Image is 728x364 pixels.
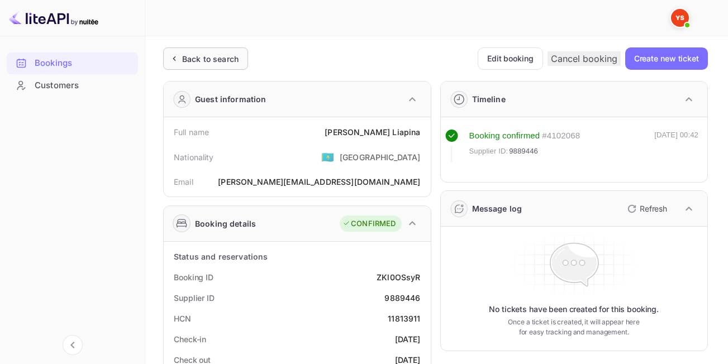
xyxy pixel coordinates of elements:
div: Full name [174,126,209,138]
a: Customers [7,75,138,95]
div: Message log [472,203,522,214]
div: Booking confirmed [469,130,540,142]
div: Guest information [195,93,267,105]
p: Once a ticket is created, it will appear here for easy tracking and management. [503,317,645,337]
div: ZKl0OSsyR [377,271,420,283]
div: [DATE] 00:42 [654,130,698,162]
span: United States [321,147,334,167]
div: 11813911 [388,313,420,324]
div: Status and reservations [174,251,268,262]
span: 9889446 [509,146,538,157]
div: HCN [174,313,191,324]
div: Timeline [472,93,506,105]
div: 9889446 [384,292,420,304]
div: [DATE] [395,333,421,345]
div: Email [174,176,193,188]
span: Supplier ID: [469,146,508,157]
div: Bookings [7,52,138,74]
div: Customers [7,75,138,97]
img: LiteAPI logo [9,9,98,27]
div: Bookings [35,57,132,70]
button: Refresh [621,200,672,218]
div: [PERSON_NAME][EMAIL_ADDRESS][DOMAIN_NAME] [218,176,420,188]
p: Refresh [640,203,667,214]
p: No tickets have been created for this booking. [489,304,659,315]
div: Check-in [174,333,206,345]
div: [PERSON_NAME] Liapina [325,126,420,138]
div: Booking details [195,218,256,229]
a: Bookings [7,52,138,73]
div: Back to search [182,53,239,65]
div: Customers [35,79,132,92]
div: Nationality [174,151,214,163]
div: CONFIRMED [342,218,396,229]
button: Edit booking [478,47,543,70]
div: [GEOGRAPHIC_DATA] [340,151,421,163]
img: Yandex Support [671,9,689,27]
div: # 4102068 [542,130,580,142]
div: Supplier ID [174,292,215,304]
button: Create new ticket [625,47,708,70]
div: Booking ID [174,271,213,283]
button: Collapse navigation [63,335,83,355]
button: Cancel booking [548,51,621,66]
